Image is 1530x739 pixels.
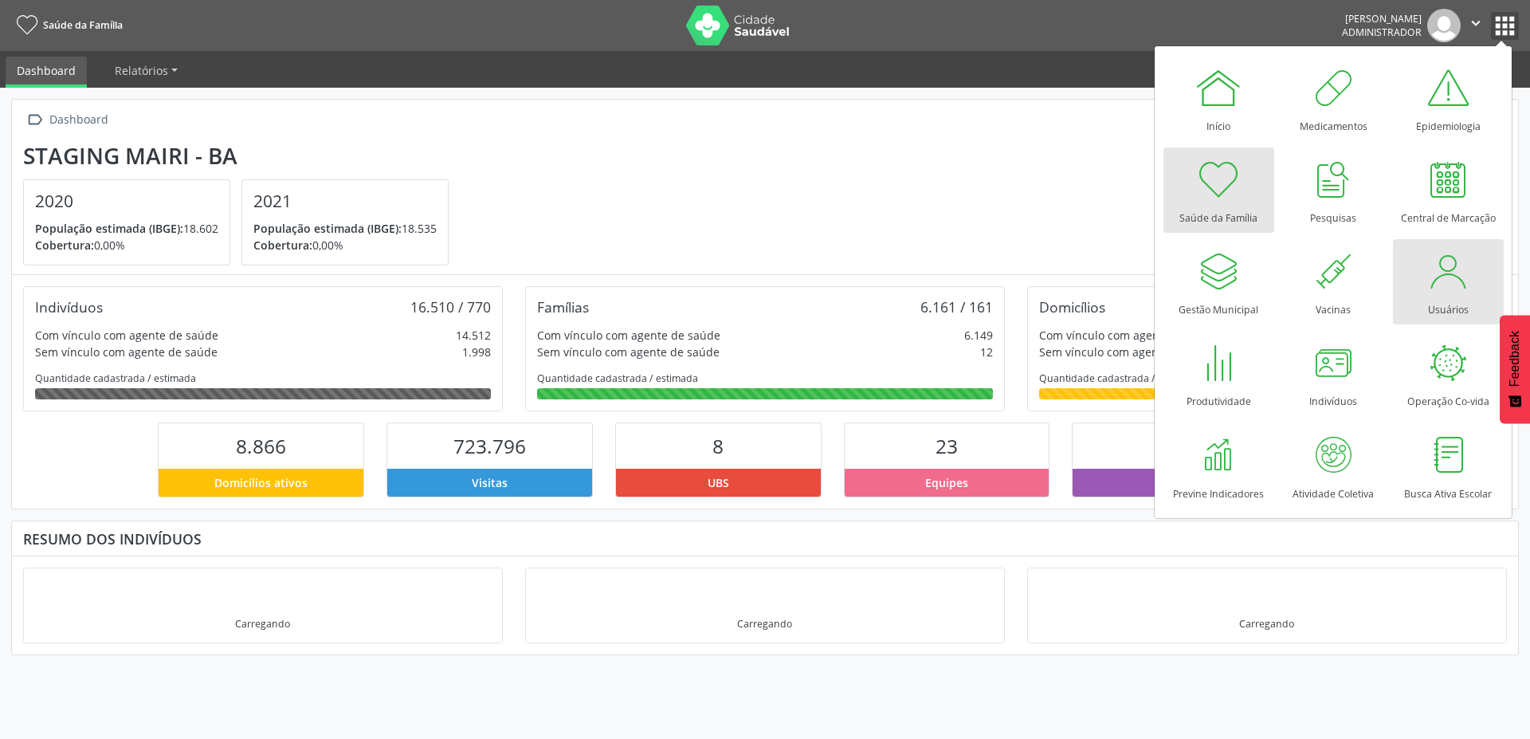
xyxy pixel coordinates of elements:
[925,474,968,491] span: Equipes
[1508,331,1522,387] span: Feedback
[964,327,993,344] div: 6.149
[23,108,111,132] a:  Dashboard
[23,108,46,132] i: 
[410,298,491,316] div: 16.510 / 770
[1163,423,1274,509] a: Previne Indicadores
[1039,371,1495,385] div: Quantidade cadastrada / estimada
[1427,9,1461,42] img: img
[35,238,94,253] span: Cobertura:
[35,371,491,385] div: Quantidade cadastrada / estimada
[253,191,437,211] h4: 2021
[35,220,218,237] p: 18.602
[253,237,437,254] p: 0,00%
[537,371,993,385] div: Quantidade cadastrada / estimada
[1163,56,1274,141] a: Início
[920,298,993,316] div: 6.161 / 161
[11,12,123,38] a: Saúde da Família
[23,143,460,169] div: Staging Mairi - BA
[1039,298,1105,316] div: Domicílios
[253,238,312,253] span: Cobertura:
[1467,14,1485,32] i: 
[1039,327,1222,344] div: Com vínculo com agente de saúde
[236,433,286,459] span: 8.866
[1163,331,1274,416] a: Produtividade
[104,57,189,85] a: Relatórios
[737,617,792,631] div: Carregando
[1393,331,1504,416] a: Operação Co-vida
[253,221,402,236] span: População estimada (IBGE):
[537,298,589,316] div: Famílias
[1278,423,1389,509] a: Atividade Coletiva
[214,474,308,491] span: Domicílios ativos
[1163,239,1274,324] a: Gestão Municipal
[936,433,958,459] span: 23
[35,237,218,254] p: 0,00%
[1239,617,1294,631] div: Carregando
[235,617,290,631] div: Carregando
[1278,147,1389,233] a: Pesquisas
[35,191,218,211] h4: 2020
[1342,26,1422,39] span: Administrador
[472,474,508,491] span: Visitas
[980,344,993,360] div: 12
[708,474,729,491] span: UBS
[1393,56,1504,141] a: Epidemiologia
[35,344,218,360] div: Sem vínculo com agente de saúde
[537,344,720,360] div: Sem vínculo com agente de saúde
[712,433,724,459] span: 8
[1342,12,1422,26] div: [PERSON_NAME]
[1500,315,1530,423] button: Feedback - Mostrar pesquisa
[1163,147,1274,233] a: Saúde da Família
[6,57,87,88] a: Dashboard
[1491,12,1519,40] button: apps
[537,327,720,344] div: Com vínculo com agente de saúde
[1393,423,1504,509] a: Busca Ativa Escolar
[1278,239,1389,324] a: Vacinas
[35,221,183,236] span: População estimada (IBGE):
[1393,147,1504,233] a: Central de Marcação
[1278,56,1389,141] a: Medicamentos
[23,530,1507,548] div: Resumo dos indivíduos
[1393,239,1504,324] a: Usuários
[115,63,168,78] span: Relatórios
[253,220,437,237] p: 18.535
[46,108,111,132] div: Dashboard
[35,327,218,344] div: Com vínculo com agente de saúde
[43,18,123,32] span: Saúde da Família
[35,298,103,316] div: Indivíduos
[462,344,491,360] div: 1.998
[1278,331,1389,416] a: Indivíduos
[453,433,526,459] span: 723.796
[1461,9,1491,42] button: 
[1039,344,1222,360] div: Sem vínculo com agente de saúde
[456,327,491,344] div: 14.512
